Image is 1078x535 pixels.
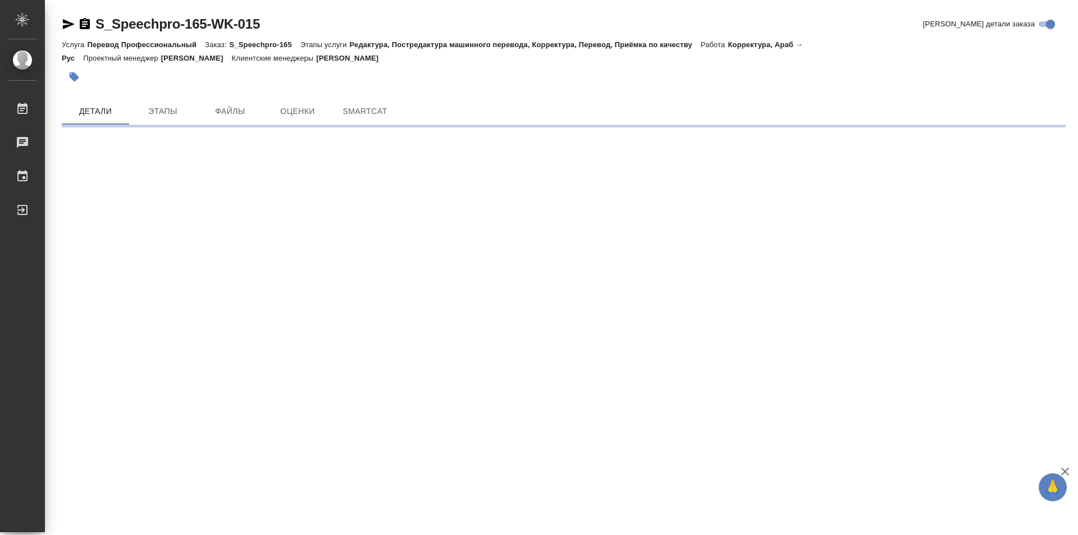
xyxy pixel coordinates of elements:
span: Детали [68,104,122,118]
p: [PERSON_NAME] [316,54,387,62]
button: Скопировать ссылку для ЯМессенджера [62,17,75,31]
p: [PERSON_NAME] [161,54,232,62]
span: Файлы [203,104,257,118]
button: Скопировать ссылку [78,17,92,31]
p: Работа [701,40,728,49]
p: S_Speechpro-165 [230,40,300,49]
p: Редактура, Постредактура машинного перевода, Корректура, Перевод, Приёмка по качеству [350,40,701,49]
p: Заказ: [205,40,229,49]
button: Добавить тэг [62,65,86,89]
span: Оценки [271,104,325,118]
a: S_Speechpro-165-WK-015 [95,16,260,31]
p: Этапы услуги [300,40,350,49]
p: Клиентские менеджеры [232,54,317,62]
p: Перевод Профессиональный [87,40,205,49]
button: 🙏 [1039,473,1067,501]
p: Услуга [62,40,87,49]
span: SmartCat [338,104,392,118]
p: Проектный менеджер [83,54,161,62]
span: 🙏 [1043,475,1062,499]
span: [PERSON_NAME] детали заказа [923,19,1035,30]
span: Этапы [136,104,190,118]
